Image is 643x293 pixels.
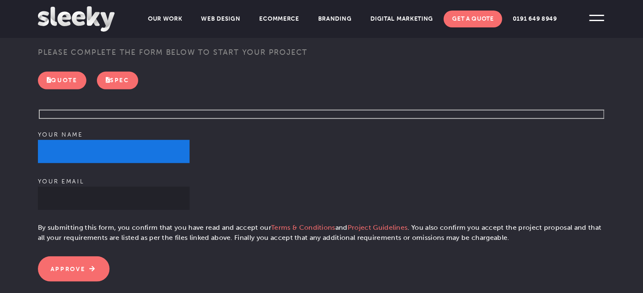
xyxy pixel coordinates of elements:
a: Terms & Conditions [271,223,335,231]
a: Branding [310,11,360,27]
a: Our Work [139,11,191,27]
a: Ecommerce [251,11,308,27]
a: Digital Marketing [362,11,442,27]
label: Your email [38,178,190,202]
form: Contact form [38,110,605,282]
label: Your name [38,131,190,155]
a: 0191 649 8949 [504,11,565,27]
a: Web Design [193,11,249,27]
a: Spec [97,72,138,89]
input: Approve [38,256,110,282]
a: Get A Quote [444,11,502,27]
input: Your email [38,187,190,210]
img: Sleeky Web Design Newcastle [38,6,115,32]
a: Quote [38,72,86,89]
a: Project Guidelines [348,223,408,231]
input: Your name [38,140,190,163]
p: By submitting this form, you confirm that you have read and accept our and . You also confirm you... [38,223,605,246]
h3: Please complete the form below to start your project [38,47,605,63]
